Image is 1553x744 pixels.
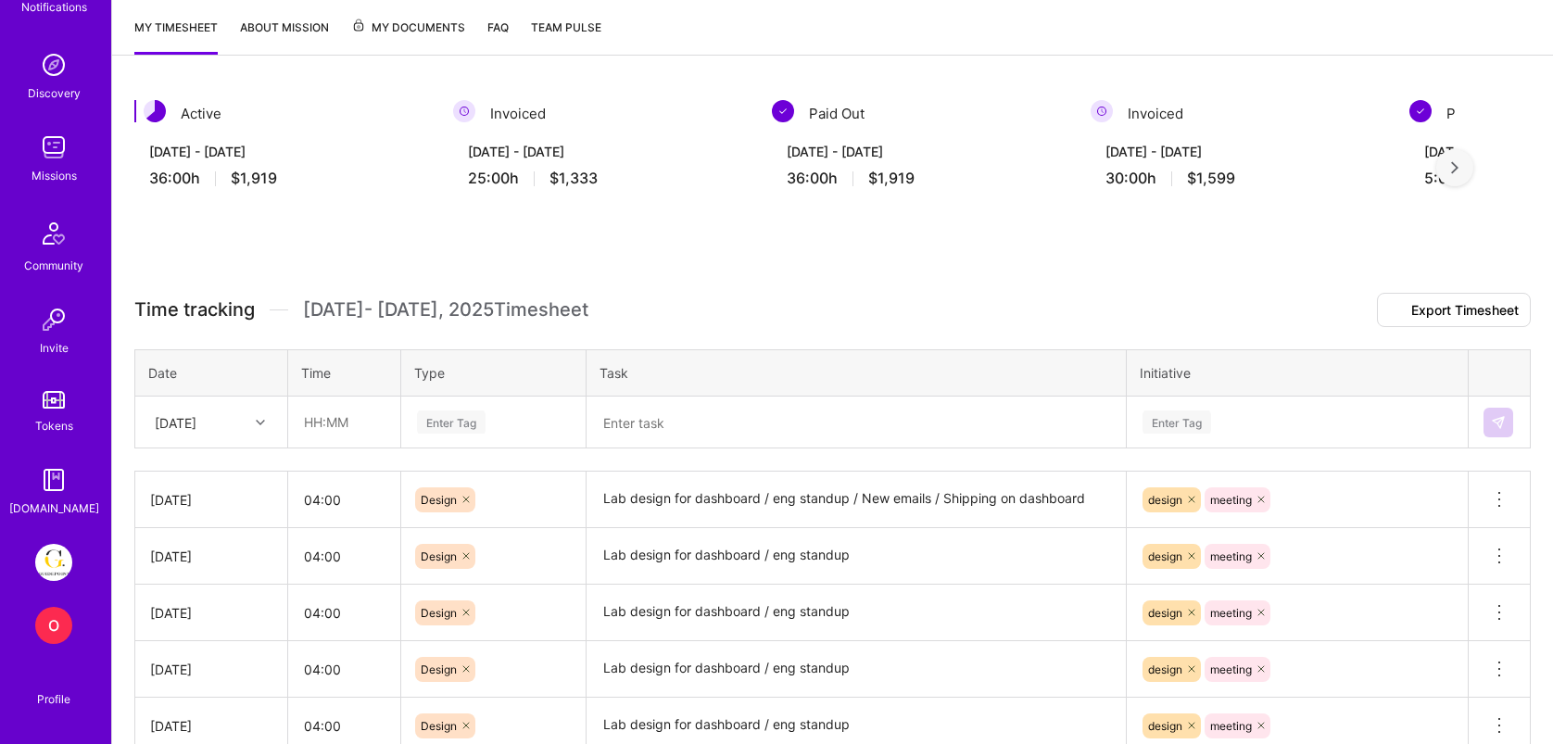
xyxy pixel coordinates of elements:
a: O [31,607,77,644]
input: HH:MM [289,532,399,581]
i: icon Download [1389,305,1404,318]
span: meeting [1210,493,1252,507]
div: Enter Tag [417,408,486,436]
span: $1,919 [868,169,915,188]
div: Tokens [35,416,73,435]
textarea: Lab design for dashboard / eng standup / New emails / Shipping on dashboard [588,473,1124,526]
div: Enter Tag [1143,408,1211,436]
img: Invite [35,301,72,338]
img: Submit [1491,415,1506,430]
input: HH:MM [289,645,399,694]
span: design [1148,606,1182,620]
div: O [35,607,72,644]
div: [DATE] - [DATE] [787,142,1054,161]
span: design [1148,549,1182,563]
span: $1,333 [549,169,598,188]
a: Guidepoint: Client Platform [31,544,77,581]
input: HH:MM [289,475,399,524]
div: [DATE] [150,603,272,623]
img: Paid Out [1409,100,1432,122]
span: My Documents [351,18,465,38]
div: 36:00 h [787,169,1054,188]
a: Team Pulse [531,18,601,55]
span: Design [421,606,457,620]
div: 30:00 h [1105,169,1372,188]
img: teamwork [35,129,72,166]
div: Paid Out [772,100,1068,127]
th: Date [135,350,288,397]
textarea: Lab design for dashboard / eng standup [588,586,1124,639]
button: Export Timesheet [1377,293,1531,327]
img: right [1451,161,1458,174]
div: [DATE] [150,490,272,510]
span: design [1148,662,1182,676]
div: [DATE] - [DATE] [149,142,416,161]
span: $1,919 [231,169,277,188]
span: Team Pulse [531,20,601,34]
span: meeting [1210,719,1252,733]
span: Design [421,493,457,507]
span: Design [421,719,457,733]
span: [DATE] - [DATE] , 2025 Timesheet [303,298,588,322]
img: tokens [43,391,65,409]
span: design [1148,493,1182,507]
div: 25:00 h [468,169,735,188]
span: meeting [1210,606,1252,620]
i: icon Chevron [256,418,265,427]
div: 36:00 h [149,169,416,188]
div: [DATE] [150,547,272,566]
textarea: Lab design for dashboard / eng standup [588,643,1124,696]
div: [DATE] - [DATE] [468,142,735,161]
a: My timesheet [134,18,218,55]
img: Active [144,100,166,122]
div: Community [24,256,83,275]
div: Discovery [28,83,81,103]
div: Invite [40,338,69,358]
div: Invoiced [1091,100,1387,127]
span: Time tracking [134,298,255,322]
span: design [1148,719,1182,733]
span: meeting [1210,549,1252,563]
div: Initiative [1140,363,1455,383]
a: About Mission [240,18,329,55]
span: Design [421,662,457,676]
img: Guidepoint: Client Platform [35,544,72,581]
th: Type [401,350,587,397]
img: Community [32,211,76,256]
div: [DOMAIN_NAME] [9,498,99,518]
div: [DATE] [150,660,272,679]
div: [DATE] [150,716,272,736]
a: FAQ [487,18,509,55]
input: HH:MM [289,397,399,447]
span: Design [421,549,457,563]
img: discovery [35,46,72,83]
img: guide book [35,461,72,498]
span: meeting [1210,662,1252,676]
div: Invoiced [453,100,750,127]
div: Missions [32,166,77,185]
div: [DATE] - [DATE] [1105,142,1372,161]
img: Invoiced [453,100,475,122]
a: Profile [31,670,77,707]
img: Paid Out [772,100,794,122]
div: [DATE] [155,412,196,432]
input: HH:MM [289,588,399,637]
span: $1,599 [1187,169,1235,188]
div: Active [134,100,431,127]
th: Task [587,350,1127,397]
div: Time [301,363,387,383]
textarea: Lab design for dashboard / eng standup [588,530,1124,583]
div: Profile [37,689,70,707]
a: My Documents [351,18,465,55]
img: Invoiced [1091,100,1113,122]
